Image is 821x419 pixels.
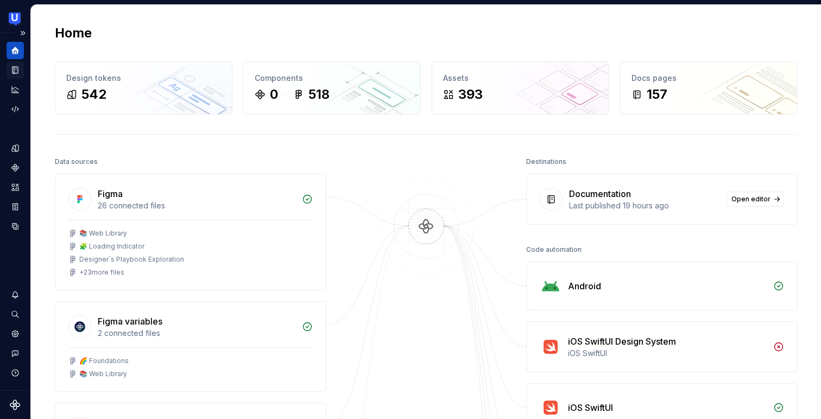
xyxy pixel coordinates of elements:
[9,12,22,26] img: 41adf70f-fc1c-4662-8e2d-d2ab9c673b1b.png
[458,86,483,103] div: 393
[98,200,295,211] div: 26 connected files
[731,195,771,204] span: Open editor
[255,73,409,84] div: Components
[270,86,278,103] div: 0
[443,73,598,84] div: Assets
[568,280,601,293] div: Android
[55,301,326,392] a: Figma variables2 connected files🌈 Foundations📚 Web Library
[10,399,21,410] svg: Supernova Logo
[568,401,613,414] div: iOS SwiftUI
[7,42,24,59] a: Home
[15,26,30,41] button: Expand sidebar
[7,218,24,235] a: Data sources
[79,357,129,365] div: 🌈 Foundations
[568,335,676,348] div: iOS SwiftUI Design System
[81,86,106,103] div: 542
[7,345,24,362] button: Contact support
[98,328,295,339] div: 2 connected files
[98,315,162,328] div: Figma variables
[569,187,631,200] div: Documentation
[243,61,421,115] a: Components0518
[79,370,127,378] div: 📚 Web Library
[55,174,326,290] a: Figma26 connected files📚 Web Library🧩 Loading IndicatorDesigner´s Playbook Exploration+23more files
[98,187,123,200] div: Figma
[7,61,24,79] a: Documentation
[79,242,144,251] div: 🧩 Loading Indicator
[7,81,24,98] a: Analytics
[432,61,609,115] a: Assets393
[7,325,24,342] a: Settings
[568,348,767,359] div: iOS SwiftUI
[7,286,24,303] button: Notifications
[727,192,784,207] a: Open editor
[7,139,24,157] a: Design tokens
[7,159,24,176] a: Components
[620,61,798,115] a: Docs pages157
[526,242,582,257] div: Code automation
[79,229,127,238] div: 📚 Web Library
[569,200,720,211] div: Last published 19 hours ago
[526,154,566,169] div: Destinations
[7,306,24,323] button: Search ⌘K
[55,154,98,169] div: Data sources
[647,86,667,103] div: 157
[308,86,330,103] div: 518
[55,61,232,115] a: Design tokens542
[66,73,221,84] div: Design tokens
[7,179,24,196] a: Assets
[79,255,184,264] div: Designer´s Playbook Exploration
[79,268,124,277] div: + 23 more files
[631,73,786,84] div: Docs pages
[55,24,92,42] h2: Home
[7,198,24,215] a: Storybook stories
[7,100,24,118] a: Code automation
